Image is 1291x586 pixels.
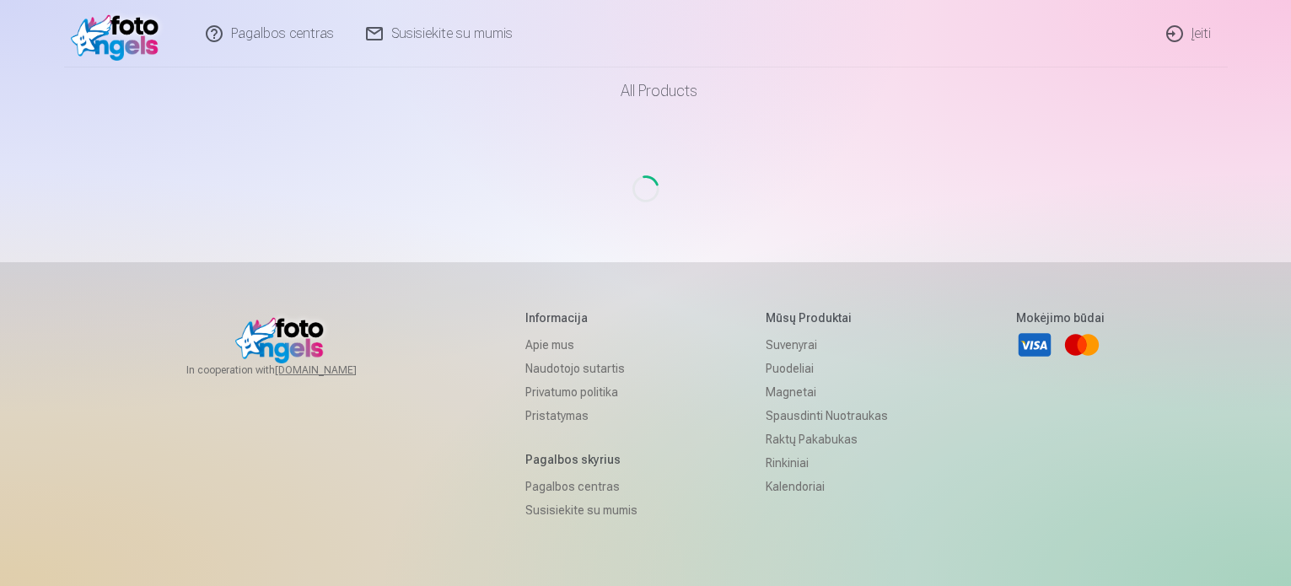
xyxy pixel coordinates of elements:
a: Spausdinti nuotraukas [766,404,888,427]
a: Kalendoriai [766,475,888,498]
a: Magnetai [766,380,888,404]
a: Visa [1016,326,1053,363]
img: /v1 [71,7,168,61]
a: Raktų pakabukas [766,427,888,451]
a: Pristatymas [525,404,637,427]
a: Privatumo politika [525,380,637,404]
a: Pagalbos centras [525,475,637,498]
a: Susisiekite su mumis [525,498,637,522]
a: All products [573,67,718,115]
h5: Mokėjimo būdai [1016,309,1105,326]
a: [DOMAIN_NAME] [275,363,397,377]
h5: Informacija [525,309,637,326]
h5: Pagalbos skyrius [525,451,637,468]
a: Apie mus [525,333,637,357]
span: In cooperation with [186,363,397,377]
h5: Mūsų produktai [766,309,888,326]
a: Suvenyrai [766,333,888,357]
a: Puodeliai [766,357,888,380]
a: Mastercard [1063,326,1100,363]
a: Naudotojo sutartis [525,357,637,380]
a: Rinkiniai [766,451,888,475]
